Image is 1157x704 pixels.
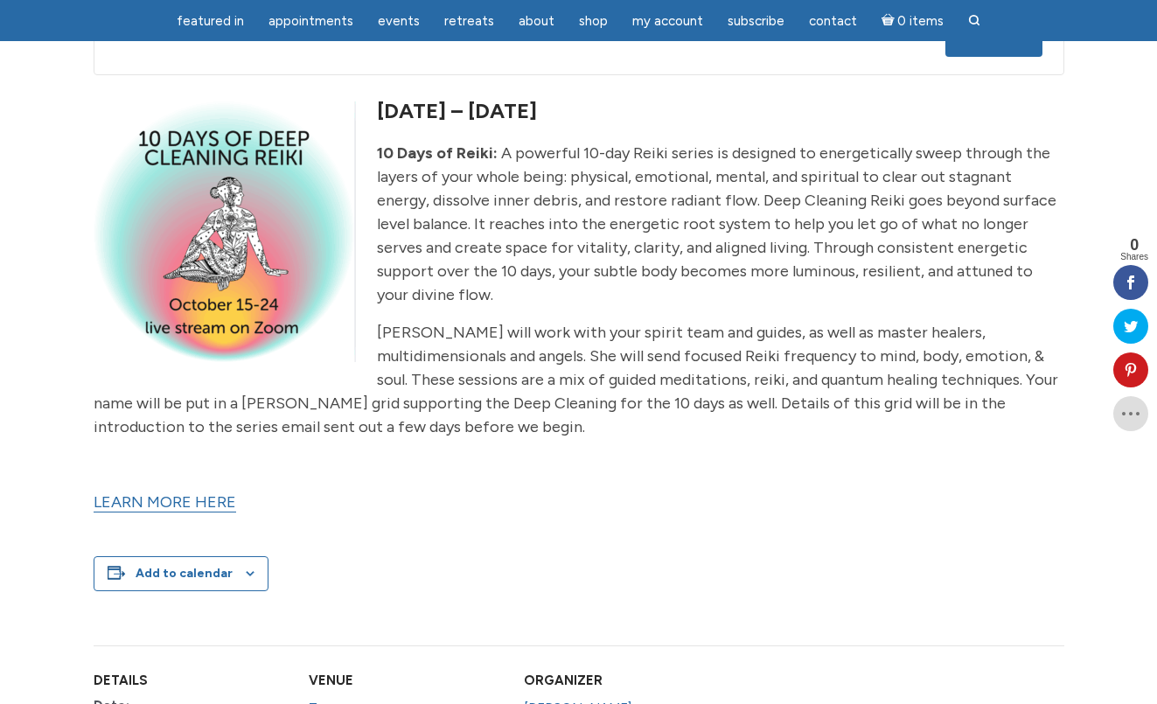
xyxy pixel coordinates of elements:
a: featured in [166,4,254,38]
span: featured in [177,13,244,29]
span: 0 [1120,237,1148,253]
span: 0 items [897,15,944,28]
a: About [508,4,565,38]
h2: Details [94,673,288,687]
span: Shop [579,13,608,29]
span: [DATE] – [DATE] [377,98,537,123]
span: Events [378,13,420,29]
a: Contact [798,4,868,38]
a: Subscribe [717,4,795,38]
a: LEARN MORE HERE [94,492,236,512]
h2: Organizer [524,673,718,687]
button: View links to add events to your calendar [136,566,233,581]
span: Retreats [444,13,494,29]
a: Appointments [258,4,364,38]
i: Cart [882,13,898,29]
span: Appointments [268,13,353,29]
a: Shop [568,4,618,38]
h2: Venue [309,673,503,687]
span: Shares [1120,253,1148,261]
span: About [519,13,554,29]
a: My Account [622,4,714,38]
p: [PERSON_NAME] will work with your spirit team and guides, as well as master healers, multidimensi... [94,321,1064,439]
p: A powerful 10-day Reiki series is designed to energetically sweep through the layers of your whol... [94,142,1064,307]
span: Contact [809,13,857,29]
strong: 10 Days of Reiki: [377,143,498,163]
a: Retreats [434,4,505,38]
a: Events [367,4,430,38]
span: Subscribe [728,13,784,29]
span: My Account [632,13,703,29]
a: Cart0 items [871,3,955,38]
